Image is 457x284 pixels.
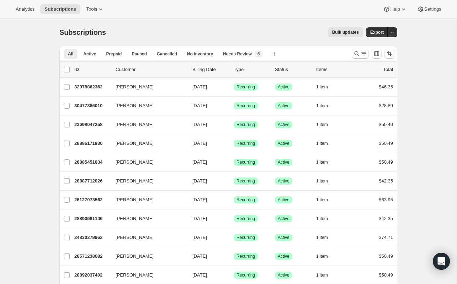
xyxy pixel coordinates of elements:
span: Active [278,159,289,165]
p: 28571238682 [74,253,110,260]
span: Recurring [237,122,255,127]
div: 23698047258[PERSON_NAME][DATE]SuccessRecurringSuccessActive1 item$50.49 [74,120,393,130]
span: [DATE] [192,235,207,240]
span: 1 item [316,272,328,278]
p: 28886171930 [74,140,110,147]
button: [PERSON_NAME] [111,81,182,93]
div: 28892037402[PERSON_NAME][DATE]SuccessRecurringSuccessActive1 item$50.49 [74,270,393,280]
button: Customize table column order and visibility [372,49,382,59]
button: Subscriptions [40,4,80,14]
span: Recurring [237,216,255,222]
button: 1 item [316,101,336,111]
span: Active [278,197,289,203]
button: 1 item [316,270,336,280]
span: $50.49 [379,272,393,278]
span: $46.35 [379,84,393,89]
div: 28571238682[PERSON_NAME][DATE]SuccessRecurringSuccessActive1 item$50.49 [74,251,393,261]
div: 28886171930[PERSON_NAME][DATE]SuccessRecurringSuccessActive1 item$50.49 [74,138,393,148]
div: 28887712026[PERSON_NAME][DATE]SuccessRecurringSuccessActive1 item$42.35 [74,176,393,186]
p: 28890661146 [74,215,110,222]
button: [PERSON_NAME] [111,213,182,224]
span: 1 item [316,253,328,259]
span: [DATE] [192,159,207,165]
button: [PERSON_NAME] [111,138,182,149]
p: Status [275,66,310,73]
p: 32978862362 [74,83,110,91]
span: Active [83,51,96,57]
span: $63.95 [379,197,393,202]
span: [PERSON_NAME] [116,140,154,147]
span: 1 item [316,235,328,240]
button: [PERSON_NAME] [111,175,182,187]
span: 1 item [316,141,328,146]
div: Items [316,66,352,73]
p: 28887712026 [74,177,110,185]
span: 1 item [316,216,328,222]
span: Help [390,6,400,12]
span: 1 item [316,197,328,203]
span: [PERSON_NAME] [116,121,154,128]
button: 1 item [316,214,336,224]
div: Open Intercom Messenger [433,253,450,270]
span: $74.71 [379,235,393,240]
span: No inventory [187,51,213,57]
span: Recurring [237,178,255,184]
button: [PERSON_NAME] [111,269,182,281]
span: [PERSON_NAME] [116,83,154,91]
span: Active [278,178,289,184]
button: 1 item [316,138,336,148]
span: Export [370,29,384,35]
span: [PERSON_NAME] [116,177,154,185]
button: [PERSON_NAME] [111,119,182,130]
span: 1 item [316,103,328,109]
p: Customer [116,66,187,73]
span: Prepaid [106,51,122,57]
span: Needs Review [223,51,252,57]
span: [DATE] [192,84,207,89]
p: ID [74,66,110,73]
span: [PERSON_NAME] [116,272,154,279]
span: Subscriptions [59,28,106,36]
span: Analytics [16,6,34,12]
span: 1 item [316,178,328,184]
p: 28892037402 [74,272,110,279]
span: [DATE] [192,272,207,278]
span: Recurring [237,253,255,259]
button: 1 item [316,82,336,92]
button: Settings [413,4,446,14]
span: [PERSON_NAME] [116,234,154,241]
span: Recurring [237,84,255,90]
span: $50.49 [379,253,393,259]
span: Bulk updates [332,29,359,35]
span: $50.49 [379,141,393,146]
span: Recurring [237,159,255,165]
p: 23698047258 [74,121,110,128]
div: 28885451034[PERSON_NAME][DATE]SuccessRecurringSuccessActive1 item$50.49 [74,157,393,167]
button: 1 item [316,176,336,186]
span: Active [278,272,289,278]
div: 26127073562[PERSON_NAME][DATE]SuccessRecurringSuccessActive1 item$63.95 [74,195,393,205]
button: [PERSON_NAME] [111,157,182,168]
div: IDCustomerBilling DateTypeStatusItemsTotal [74,66,393,73]
span: [PERSON_NAME] [116,159,154,166]
span: [DATE] [192,216,207,221]
span: Paused [132,51,147,57]
button: 1 item [316,195,336,205]
button: Analytics [11,4,39,14]
span: [DATE] [192,141,207,146]
span: [PERSON_NAME] [116,102,154,109]
span: 1 item [316,84,328,90]
span: All [68,51,73,57]
button: [PERSON_NAME] [111,232,182,243]
span: $28.89 [379,103,393,108]
span: Active [278,235,289,240]
span: Tools [86,6,97,12]
span: [PERSON_NAME] [116,196,154,203]
span: Recurring [237,235,255,240]
span: [DATE] [192,253,207,259]
button: Bulk updates [328,27,363,37]
span: [DATE] [192,197,207,202]
button: [PERSON_NAME] [111,251,182,262]
span: Active [278,84,289,90]
p: 26127073562 [74,196,110,203]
